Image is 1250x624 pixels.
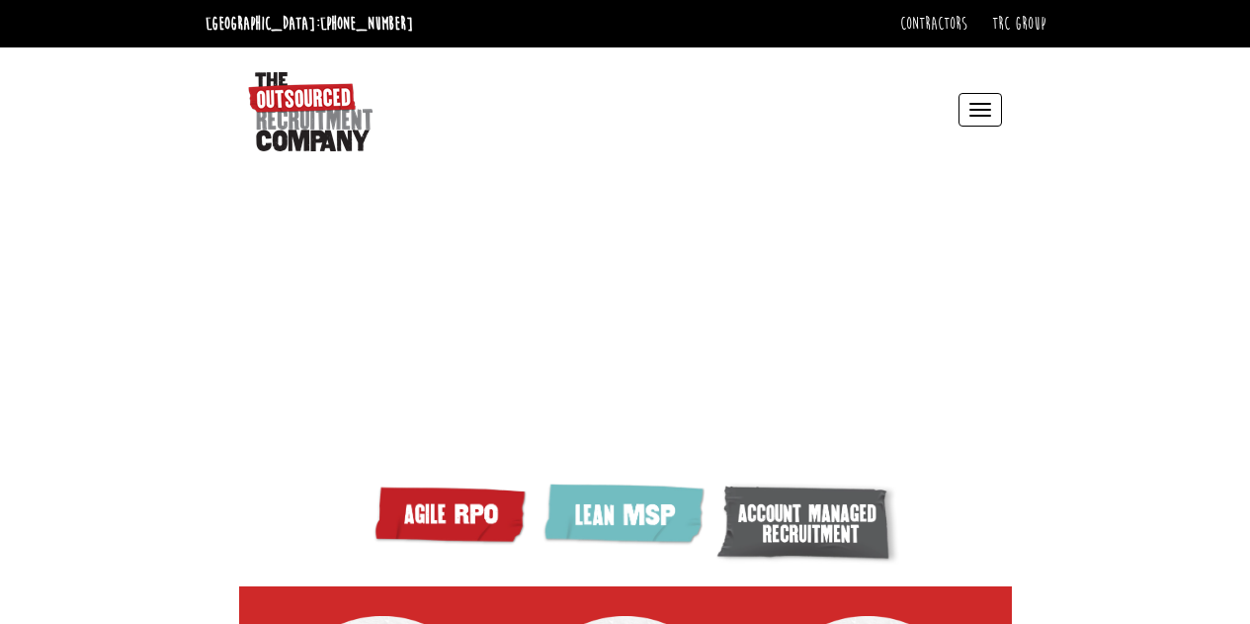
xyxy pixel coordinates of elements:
[538,482,715,550] img: lean MSP
[900,13,967,35] a: Contractors
[992,13,1045,35] a: TRC Group
[370,482,538,547] img: Agile RPO
[248,72,373,151] img: The Outsourced Recruitment Company
[320,13,413,35] a: [PHONE_NUMBER]
[715,482,903,568] img: Account managed recruitment
[201,8,418,40] li: [GEOGRAPHIC_DATA]:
